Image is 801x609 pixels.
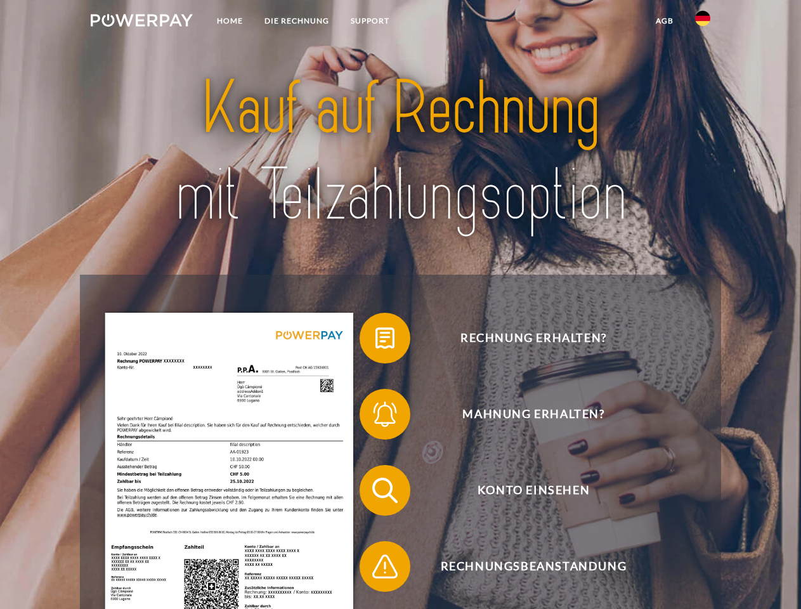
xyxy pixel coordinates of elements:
button: Mahnung erhalten? [360,389,689,440]
span: Rechnungsbeanstandung [378,541,689,592]
a: Home [206,10,254,32]
span: Konto einsehen [378,465,689,516]
span: Rechnung erhalten? [378,313,689,363]
img: qb_search.svg [369,475,401,506]
img: de [695,11,710,26]
a: DIE RECHNUNG [254,10,340,32]
button: Rechnung erhalten? [360,313,689,363]
img: logo-powerpay-white.svg [91,14,193,27]
a: agb [645,10,684,32]
button: Rechnungsbeanstandung [360,541,689,592]
img: qb_warning.svg [369,551,401,582]
img: qb_bell.svg [369,398,401,430]
img: qb_bill.svg [369,322,401,354]
a: SUPPORT [340,10,400,32]
img: title-powerpay_de.svg [121,61,680,243]
button: Konto einsehen [360,465,689,516]
span: Mahnung erhalten? [378,389,689,440]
